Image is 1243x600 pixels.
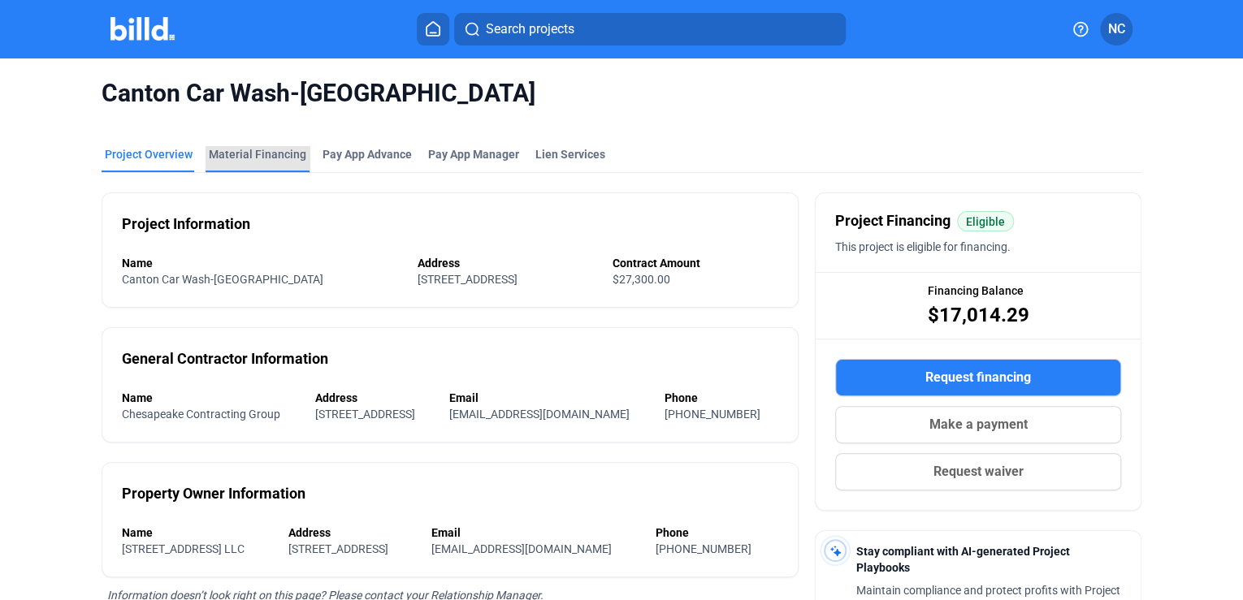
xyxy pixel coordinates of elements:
span: [EMAIL_ADDRESS][DOMAIN_NAME] [431,542,612,555]
div: Name [122,524,272,541]
div: Email [431,524,639,541]
div: Project Information [122,213,250,235]
span: [EMAIL_ADDRESS][DOMAIN_NAME] [449,408,630,421]
div: Name [122,390,299,406]
div: Name [122,255,401,271]
span: Canton Car Wash-[GEOGRAPHIC_DATA] [122,273,323,286]
span: Project Financing [835,209,951,232]
span: [STREET_ADDRESS] [418,273,518,286]
span: [STREET_ADDRESS] [315,408,415,421]
button: Request waiver [835,453,1121,490]
div: Address [288,524,416,541]
img: Billd Company Logo [110,17,175,41]
span: [PHONE_NUMBER] [665,408,760,421]
span: [PHONE_NUMBER] [656,542,751,555]
span: Make a payment [929,415,1028,434]
span: NC [1107,19,1124,39]
span: [STREET_ADDRESS] LLC [122,542,245,555]
span: Pay App Manager [428,146,519,162]
div: Phone [665,390,779,406]
span: Canton Car Wash-[GEOGRAPHIC_DATA] [102,78,1141,109]
div: Material Financing [209,146,306,162]
div: Email [449,390,648,406]
span: Chesapeake Contracting Group [122,408,280,421]
div: Address [315,390,434,406]
span: $27,300.00 [613,273,670,286]
div: Project Overview [105,146,193,162]
button: Search projects [454,13,846,45]
div: Contract Amount [613,255,778,271]
mat-chip: Eligible [957,211,1014,231]
div: Phone [656,524,779,541]
button: Request financing [835,359,1121,396]
span: Search projects [485,19,574,39]
div: Address [418,255,596,271]
div: General Contractor Information [122,347,328,370]
div: Pay App Advance [323,146,412,162]
button: NC [1100,13,1133,45]
div: Property Owner Information [122,482,305,505]
span: Request waiver [933,462,1024,481]
button: Make a payment [835,406,1121,443]
span: This project is eligible for financing. [835,240,1011,253]
div: Lien Services [535,146,605,162]
span: Stay compliant with AI-generated Project Playbooks [856,545,1070,574]
span: [STREET_ADDRESS] [288,542,388,555]
span: Request financing [925,368,1031,387]
span: Financing Balance [928,283,1024,299]
span: $17,014.29 [928,302,1029,328]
